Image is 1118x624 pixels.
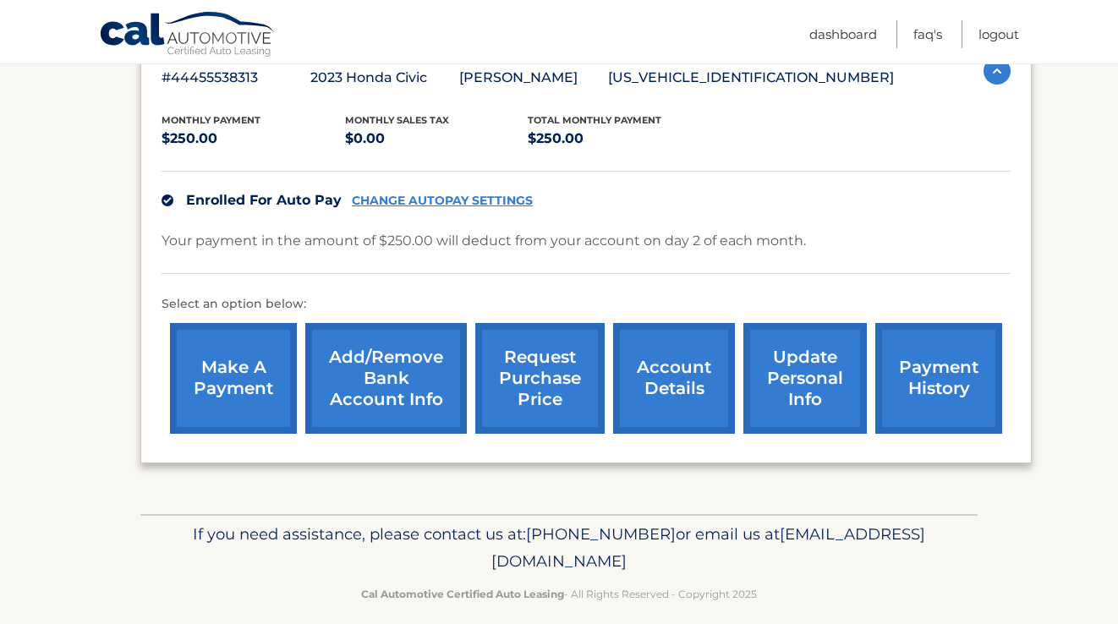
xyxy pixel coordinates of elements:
[608,66,894,90] p: [US_VEHICLE_IDENTIFICATION_NUMBER]
[162,294,1011,315] p: Select an option below:
[162,66,310,90] p: #44455538313
[186,192,342,208] span: Enrolled For Auto Pay
[99,11,277,60] a: Cal Automotive
[151,585,967,603] p: - All Rights Reserved - Copyright 2025
[345,114,449,126] span: Monthly sales Tax
[345,127,529,151] p: $0.00
[743,323,867,434] a: update personal info
[459,66,608,90] p: [PERSON_NAME]
[978,20,1019,48] a: Logout
[613,323,735,434] a: account details
[875,323,1002,434] a: payment history
[475,323,605,434] a: request purchase price
[528,114,661,126] span: Total Monthly Payment
[310,66,459,90] p: 2023 Honda Civic
[162,194,173,206] img: check.svg
[170,323,297,434] a: make a payment
[984,57,1011,85] img: accordion-active.svg
[913,20,942,48] a: FAQ's
[151,521,967,575] p: If you need assistance, please contact us at: or email us at
[162,114,260,126] span: Monthly Payment
[162,127,345,151] p: $250.00
[526,524,676,544] span: [PHONE_NUMBER]
[809,20,877,48] a: Dashboard
[352,194,533,208] a: CHANGE AUTOPAY SETTINGS
[528,127,711,151] p: $250.00
[361,588,564,600] strong: Cal Automotive Certified Auto Leasing
[162,229,806,253] p: Your payment in the amount of $250.00 will deduct from your account on day 2 of each month.
[305,323,467,434] a: Add/Remove bank account info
